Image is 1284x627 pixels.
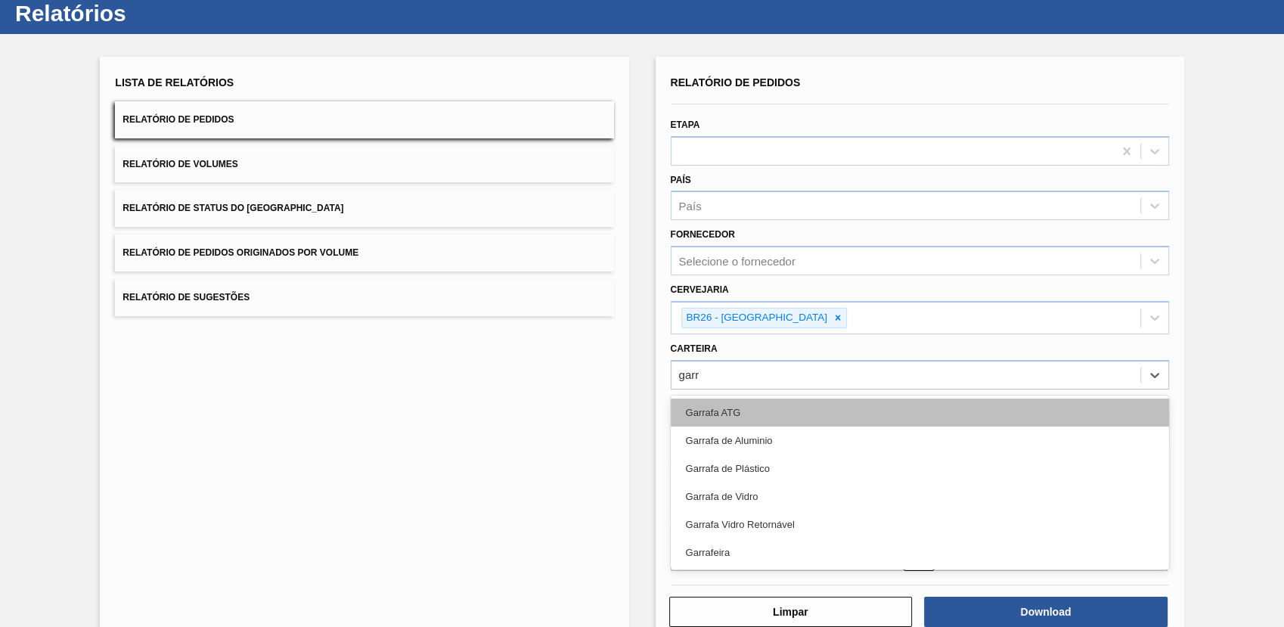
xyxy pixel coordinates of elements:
[924,597,1168,627] button: Download
[679,255,796,268] div: Selecione o fornecedor
[671,539,1169,566] div: Garrafeira
[123,292,250,303] span: Relatório de Sugestões
[671,483,1169,511] div: Garrafa de Vidro
[123,247,358,258] span: Relatório de Pedidos Originados por Volume
[671,511,1169,539] div: Garrafa Vidro Retornável
[671,399,1169,427] div: Garrafa ATG
[115,76,234,88] span: Lista de Relatórios
[15,5,284,22] h1: Relatórios
[671,455,1169,483] div: Garrafa de Plástico
[115,190,613,227] button: Relatório de Status do [GEOGRAPHIC_DATA]
[671,120,700,130] label: Etapa
[123,114,234,125] span: Relatório de Pedidos
[671,343,718,354] label: Carteira
[115,146,613,183] button: Relatório de Volumes
[671,175,691,185] label: País
[123,203,343,213] span: Relatório de Status do [GEOGRAPHIC_DATA]
[115,234,613,272] button: Relatório de Pedidos Originados por Volume
[115,101,613,138] button: Relatório de Pedidos
[682,309,830,327] div: BR26 - [GEOGRAPHIC_DATA]
[671,427,1169,455] div: Garrafa de Aluminio
[671,76,801,88] span: Relatório de Pedidos
[123,159,237,169] span: Relatório de Volumes
[115,279,613,316] button: Relatório de Sugestões
[669,597,913,627] button: Limpar
[671,229,735,240] label: Fornecedor
[671,284,729,295] label: Cervejaria
[679,200,702,213] div: País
